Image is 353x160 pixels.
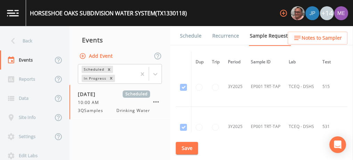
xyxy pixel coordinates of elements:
[318,67,347,107] td: 515
[224,67,247,107] td: 3Y2025
[334,6,348,20] img: d4d65db7c401dd99d63b7ad86343d265
[318,107,347,147] td: 531
[7,10,19,16] img: logo
[116,107,150,114] span: Drinking Water
[320,6,334,20] div: +14
[249,26,291,46] a: Sample Requests
[305,6,319,20] img: 41241ef155101aa6d92a04480b0d0000
[208,51,224,73] th: Trip
[30,9,187,17] div: HORSESHOE OAKS SUBDIVISION WATER SYSTEM (TX1330118)
[78,99,103,106] span: 10:00 AM
[179,46,195,65] a: Forms
[123,90,150,98] span: Scheduled
[285,107,318,147] td: TCEQ - DSHS
[224,51,247,73] th: Period
[224,107,247,147] td: 3Y2025
[247,67,285,107] td: EP001 TRT-TAP
[78,107,107,114] span: 3QSamples
[78,50,115,63] button: Add Event
[69,85,170,120] a: [DATE]Scheduled10:00 AM3QSamplesDrinking Water
[288,32,347,45] button: Notes to Sampler
[78,90,100,98] span: [DATE]
[285,67,318,107] td: TCEQ - DSHS
[318,51,347,73] th: Test
[300,26,329,46] a: COC Details
[329,136,346,153] div: Open Intercom Messenger
[105,66,113,73] div: Remove Scheduled
[176,142,198,155] button: Save
[290,6,305,20] div: Mike Franklin
[82,75,107,82] div: In Progress
[247,51,285,73] th: Sample ID
[191,51,208,73] th: Dup
[285,51,318,73] th: Lab
[211,26,240,46] a: Recurrence
[302,34,342,42] span: Notes to Sampler
[107,75,115,82] div: Remove In Progress
[82,66,105,73] div: Scheduled
[179,26,203,46] a: Schedule
[69,31,170,49] div: Events
[291,6,305,20] img: e2d790fa78825a4bb76dcb6ab311d44c
[305,6,320,20] div: Joshua gere Paul
[247,107,285,147] td: EP001 TRT-TAP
